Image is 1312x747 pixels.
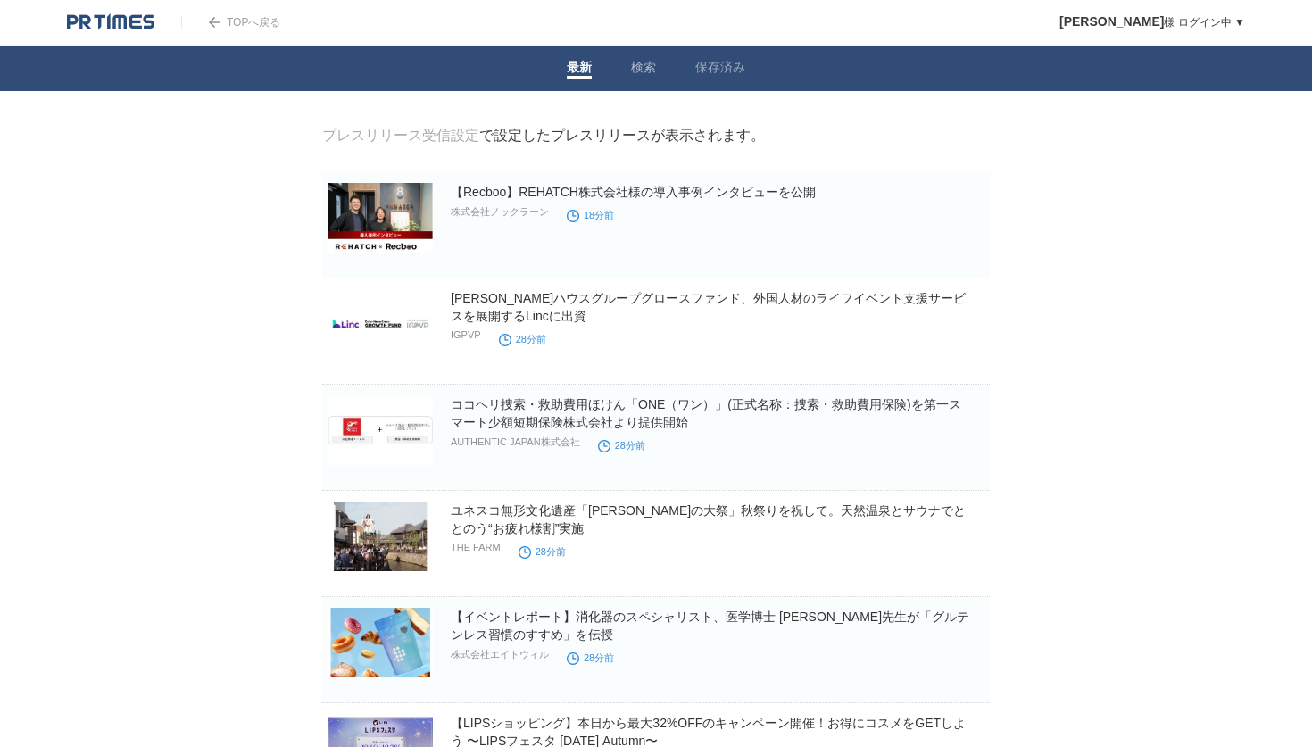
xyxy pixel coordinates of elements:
time: 18分前 [567,210,614,220]
p: AUTHENTIC JAPAN株式会社 [451,436,580,449]
img: arrow.png [209,17,220,28]
a: [PERSON_NAME]様 ログイン中 ▼ [1059,16,1245,29]
a: ココヘリ捜索・救助費用ほけん「ONE（ワン）」(正式名称：捜索・救助費用保険)を第一スマート少額短期保険株式会社より提供開始 [451,397,961,429]
a: プレスリリース受信設定 [322,128,479,143]
img: ユネスコ無形文化遺産「佐原の大祭」秋祭りを祝して。天然温泉とサウナでととのう“お疲れ様割”実施 [328,502,433,571]
a: 【Recboo】REHATCH株式会社様の導入事例インタビューを公開 [451,185,816,199]
img: 【イベントレポート】消化器のスペシャリスト、医学博士 渡邊嘉行先生が「グルテンレス習慣のすすめ」を伝授 [328,608,433,677]
a: ユネスコ無形文化遺産「[PERSON_NAME]の大祭」秋祭りを祝して。天然温泉とサウナでととのう“お疲れ様割”実施 [451,503,966,535]
img: logo.png [67,13,154,31]
a: 最新 [567,60,592,79]
span: [PERSON_NAME] [1059,14,1164,29]
p: THE FARM [451,542,501,552]
time: 28分前 [519,546,566,557]
time: 28分前 [567,652,614,663]
time: 28分前 [598,440,645,451]
div: で設定したプレスリリースが表示されます。 [322,127,765,145]
img: 大和ハウスグループグロースファンド、外国人材のライフイベント支援サービスを展開するLincに出資 [328,289,433,359]
p: 株式会社ノックラーン [451,205,549,219]
img: ココヘリ捜索・救助費用ほけん「ONE（ワン）」(正式名称：捜索・救助費用保険)を第一スマート少額短期保険株式会社より提供開始 [328,395,433,465]
p: IGPVP [451,329,481,340]
a: TOPへ戻る [181,16,280,29]
a: [PERSON_NAME]ハウスグループグロースファンド、外国人材のライフイベント支援サービスを展開するLincに出資 [451,291,966,323]
time: 28分前 [499,334,546,344]
img: 【Recboo】REHATCH株式会社様の導入事例インタビューを公開 [328,183,433,253]
a: 【イベントレポート】消化器のスペシャリスト、医学博士 [PERSON_NAME]先生が「グルテンレス習慣のすすめ」を伝授 [451,610,969,642]
a: 検索 [631,60,656,79]
p: 株式会社エイトウィル [451,648,549,661]
a: 保存済み [695,60,745,79]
